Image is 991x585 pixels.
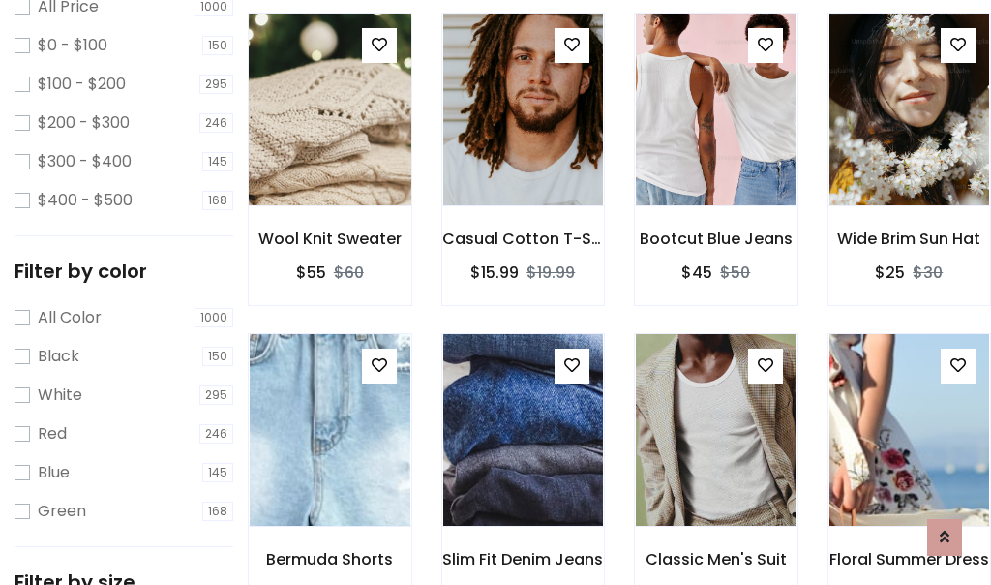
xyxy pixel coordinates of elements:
label: Black [38,345,79,368]
label: $200 - $300 [38,111,130,135]
del: $30 [913,262,943,284]
label: Red [38,422,67,446]
span: 1000 [195,308,233,327]
h6: Classic Men's Suit [635,550,797,569]
label: $100 - $200 [38,73,126,96]
label: White [38,384,82,407]
label: $0 - $100 [38,34,107,57]
h6: $15.99 [470,263,519,282]
span: 150 [202,36,233,55]
span: 145 [202,152,233,171]
span: 168 [202,502,233,521]
h6: Casual Cotton T-Shirt [442,230,605,248]
h6: Slim Fit Denim Jeans [442,550,605,569]
h6: Bootcut Blue Jeans [635,230,797,248]
span: 295 [199,385,233,405]
span: 168 [202,191,233,210]
label: $400 - $500 [38,189,133,212]
h6: Wide Brim Sun Hat [828,230,991,248]
h6: Bermuda Shorts [249,550,411,569]
h6: $55 [296,263,326,282]
label: Green [38,500,86,523]
label: All Color [38,306,102,329]
span: 145 [202,463,233,482]
span: 295 [199,75,233,94]
span: 246 [199,424,233,444]
span: 246 [199,113,233,133]
del: $60 [334,262,364,284]
h6: $25 [875,263,905,282]
span: 150 [202,347,233,366]
label: Blue [38,461,70,484]
h6: Floral Summer Dress [828,550,991,569]
h6: $45 [681,263,712,282]
h5: Filter by color [15,260,233,283]
del: $19.99 [526,262,575,284]
del: $50 [720,262,750,284]
h6: Wool Knit Sweater [249,230,411,248]
label: $300 - $400 [38,150,132,173]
